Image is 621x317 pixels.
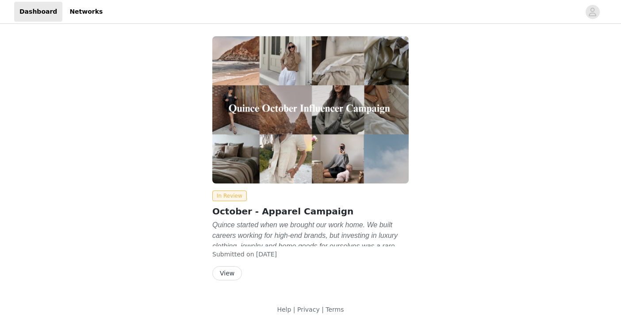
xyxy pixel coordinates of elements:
[14,2,62,22] a: Dashboard
[588,5,597,19] div: avatar
[64,2,108,22] a: Networks
[212,191,247,201] span: In Review
[212,266,242,280] button: View
[326,306,344,313] a: Terms
[212,251,254,258] span: Submitted on
[277,306,291,313] a: Help
[256,251,277,258] span: [DATE]
[212,221,401,282] em: Quince started when we brought our work home. We built careers working for high-end brands, but i...
[212,36,409,183] img: Quince
[322,306,324,313] span: |
[293,306,295,313] span: |
[297,306,320,313] a: Privacy
[212,205,409,218] h2: October - Apparel Campaign
[212,270,242,277] a: View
